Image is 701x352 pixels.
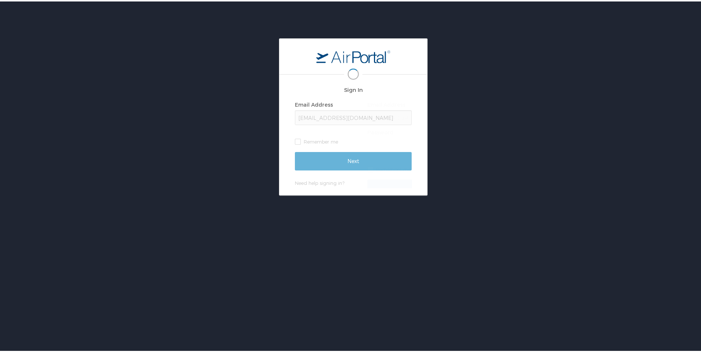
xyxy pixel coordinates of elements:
[316,48,390,62] img: logo
[367,100,405,106] label: Email Address
[367,162,484,173] label: Remember me
[367,84,484,93] h2: Sign In
[367,128,394,134] label: Password
[295,151,412,169] input: Next
[367,178,484,197] input: Sign In
[295,100,333,106] label: Email Address
[295,84,412,93] h2: Sign In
